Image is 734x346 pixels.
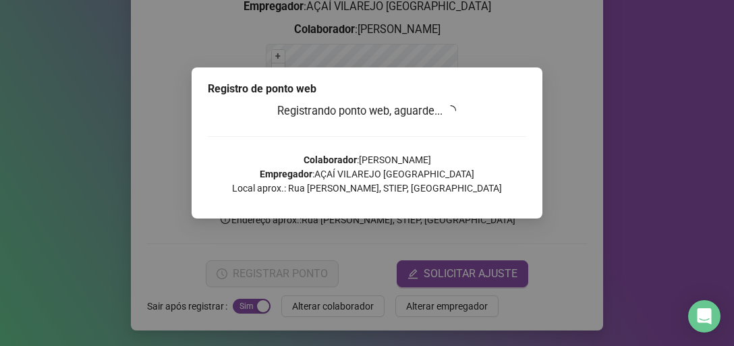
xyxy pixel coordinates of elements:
[304,154,357,165] strong: Colaborador
[208,153,526,196] p: : [PERSON_NAME] : AÇAÍ VILAREJO [GEOGRAPHIC_DATA] Local aprox.: Rua [PERSON_NAME], STIEP, [GEOGRA...
[445,105,457,117] span: loading
[688,300,721,333] div: Open Intercom Messenger
[208,103,526,120] h3: Registrando ponto web, aguarde...
[208,81,526,97] div: Registro de ponto web
[260,169,312,179] strong: Empregador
